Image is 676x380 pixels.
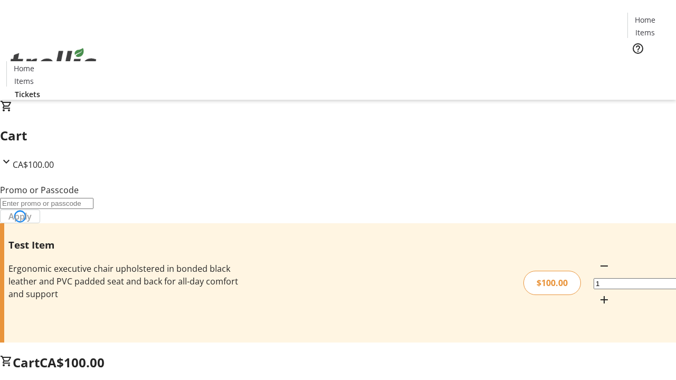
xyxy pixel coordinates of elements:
span: Home [14,63,34,74]
a: Tickets [6,89,49,100]
a: Home [7,63,41,74]
button: Increment by one [594,289,615,310]
span: Tickets [15,89,40,100]
img: Orient E2E Organization wBa3285Z0h's Logo [6,36,100,89]
button: Decrement by one [594,255,615,277]
span: CA$100.00 [40,354,105,371]
span: Items [14,75,34,87]
a: Home [628,14,662,25]
div: Ergonomic executive chair upholstered in bonded black leather and PVC padded seat and back for al... [8,262,239,300]
span: Items [635,27,655,38]
span: Home [635,14,655,25]
button: Help [627,38,649,59]
div: $100.00 [523,271,581,295]
span: CA$100.00 [13,159,54,170]
h3: Test Item [8,237,239,252]
a: Tickets [627,61,670,72]
a: Items [7,75,41,87]
a: Items [628,27,662,38]
span: Tickets [636,61,661,72]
